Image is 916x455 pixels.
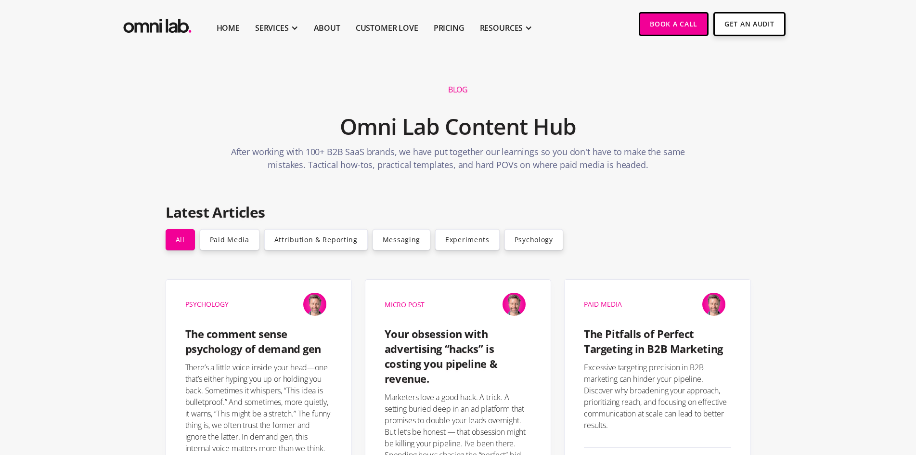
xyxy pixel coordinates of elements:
[385,326,531,386] h4: Your obsession with advertising “hacks” is costing you pipeline & revenue.
[229,145,687,176] p: After working with 100+ B2B SaaS brands, we have put together our learnings so you don't have to ...
[297,287,332,322] img: Jason Steele
[166,229,195,250] a: all
[185,296,229,312] a: Psychology
[185,321,332,356] a: The comment sense psychology of demand gen
[584,321,731,356] a: The Pitfalls of Perfect Targeting in B2B Marketing
[713,12,785,36] a: Get An Audit
[584,362,731,431] p: Excessive targeting precision in B2B marketing can hinder your pipeline. Discover why broadening ...
[385,321,531,386] a: Your obsession with advertising “hacks” is costing you pipeline & revenue.
[314,22,340,34] a: About
[497,287,531,322] img: Jason Steele
[385,298,425,311] div: Micro Post
[435,229,500,250] a: Experiments
[697,287,731,322] img: Jason Steele
[373,229,430,250] a: Messaging
[185,326,332,356] h4: The comment sense psychology of demand gen
[584,296,622,312] a: Paid Media
[264,229,368,250] a: Attribution & Reporting
[255,22,289,34] div: SERVICES
[584,326,731,356] h4: The Pitfalls of Perfect Targeting in B2B Marketing
[185,301,229,308] div: Psychology
[200,229,259,250] a: Paid Media
[121,12,194,36] a: home
[480,22,523,34] div: RESOURCES
[448,85,468,95] h1: Blog
[166,203,751,221] h2: Latest Articles
[584,301,622,308] div: Paid Media
[434,22,464,34] a: Pricing
[356,22,418,34] a: Customer Love
[639,12,709,36] a: Book a Call
[340,107,577,146] h2: Omni Lab Content Hub
[743,343,916,455] iframe: Chat Widget
[121,12,194,36] img: Omni Lab: B2B SaaS Demand Generation Agency
[504,229,563,250] a: Psychology
[217,22,240,34] a: Home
